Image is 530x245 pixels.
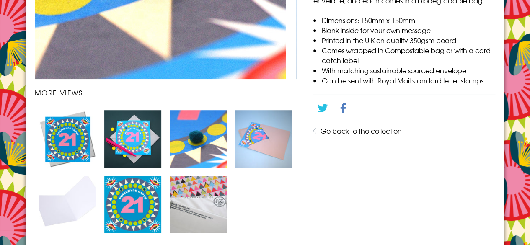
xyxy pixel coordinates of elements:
li: Carousel Page 5 [35,172,100,237]
li: Carousel Page 3 (Current Slide) [165,106,231,171]
li: With matching sustainable sourced envelope [321,65,495,75]
img: Welsh Age 21 - Blue Circle, Happy 21st Birthday, Embellished with pompoms [39,176,96,226]
li: Can be sent with Royal Mail standard letter stamps [321,75,495,85]
li: Carousel Page 2 [100,106,165,171]
ul: Carousel Pagination [35,106,297,237]
img: Welsh Age 21 - Blue Circle, Happy 21st Birthday, Embellished with pompoms [104,176,161,233]
li: Carousel Page 7 [165,172,231,237]
a: Go back to the collection [320,126,401,136]
li: Comes wrapped in Compostable bag or with a card catch label [321,45,495,65]
li: Carousel Page 4 [231,106,296,171]
h3: More views [35,88,297,98]
img: Welsh Age 21 - Blue Circle, Happy 21st Birthday, Embellished with pompoms [170,110,227,167]
li: Dimensions: 150mm x 150mm [321,15,495,25]
img: Welsh Age 21 - Blue Circle, Happy 21st Birthday, Embellished with pompoms [104,110,161,167]
img: Welsh Age 21 - Blue Circle, Happy 21st Birthday, Embellished with pompoms [235,110,292,167]
img: Welsh Age 21 - Blue Circle, Happy 21st Birthday, Embellished with pompoms [170,176,227,233]
li: Carousel Page 6 [100,172,165,237]
li: Carousel Page 1 [35,106,100,171]
li: Printed in the U.K on quality 350gsm board [321,35,495,45]
li: Blank inside for your own message [321,25,495,35]
img: Welsh Age 21 - Blue Circle, Happy 21st Birthday, Embellished with pompoms [39,110,96,167]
